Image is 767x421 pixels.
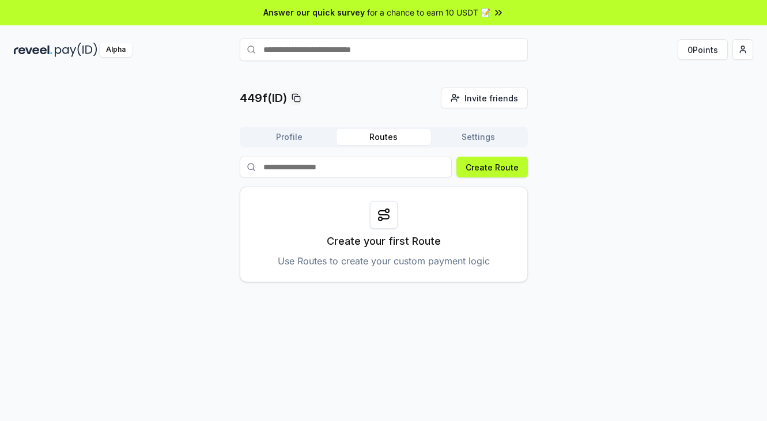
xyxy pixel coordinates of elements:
span: Invite friends [464,92,518,104]
span: for a chance to earn 10 USDT 📝 [367,6,490,18]
button: 0Points [678,39,728,60]
img: reveel_dark [14,43,52,57]
p: Create your first Route [327,233,441,249]
button: Create Route [456,157,528,177]
p: 449f(ID) [240,90,287,106]
img: pay_id [55,43,97,57]
button: Profile [242,129,337,145]
div: Alpha [100,43,132,57]
button: Invite friends [441,88,528,108]
button: Routes [337,129,431,145]
span: Answer our quick survey [263,6,365,18]
button: Settings [431,129,526,145]
p: Use Routes to create your custom payment logic [278,254,490,268]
